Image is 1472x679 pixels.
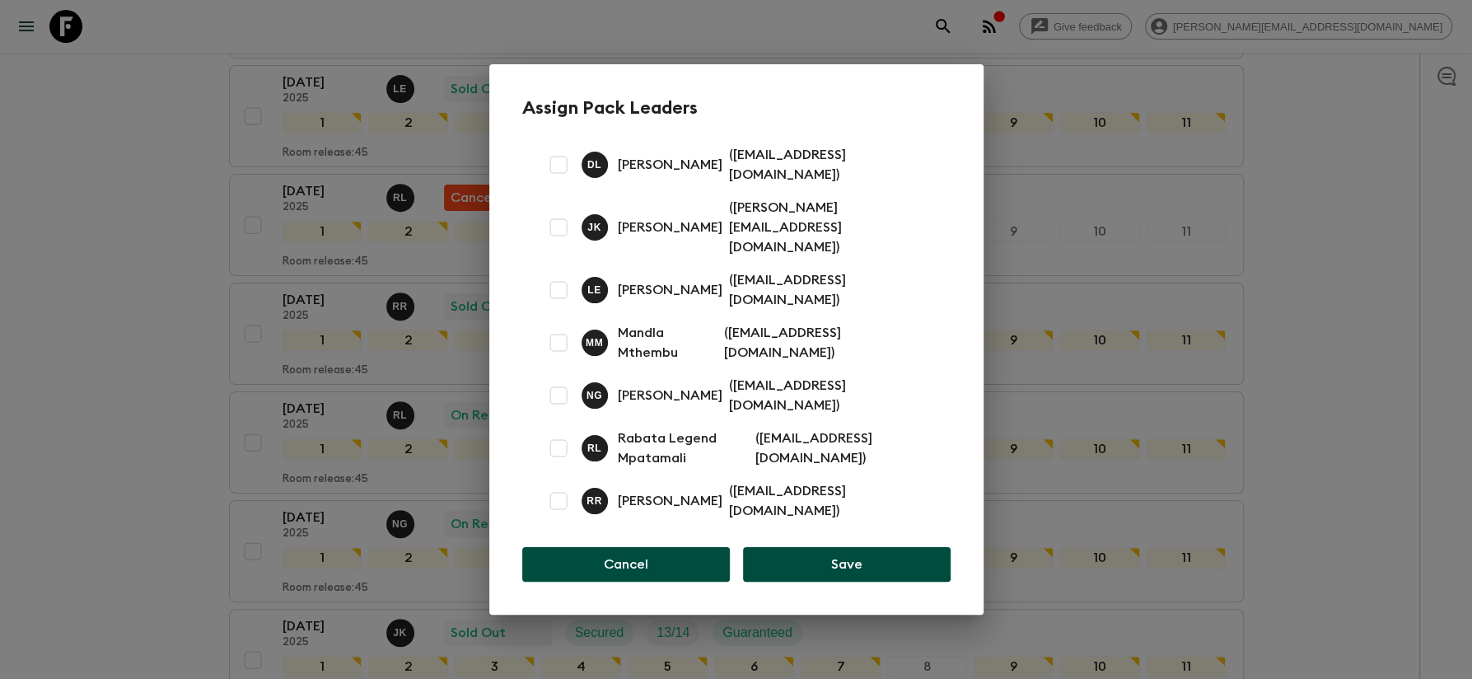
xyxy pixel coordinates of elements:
p: M M [586,336,603,349]
p: ( [EMAIL_ADDRESS][DOMAIN_NAME] ) [729,145,931,185]
p: Mandla Mthembu [618,323,717,363]
p: [PERSON_NAME] [618,491,722,511]
p: [PERSON_NAME] [618,155,722,175]
p: [PERSON_NAME] [618,386,722,405]
p: ( [EMAIL_ADDRESS][DOMAIN_NAME] ) [729,481,931,521]
p: D L [587,158,601,171]
p: [PERSON_NAME] [618,280,722,300]
p: Rabata Legend Mpatamali [618,428,749,468]
p: ( [PERSON_NAME][EMAIL_ADDRESS][DOMAIN_NAME] ) [729,198,931,257]
button: Cancel [522,547,731,582]
p: [PERSON_NAME] [618,218,722,237]
p: ( [EMAIL_ADDRESS][DOMAIN_NAME] ) [723,323,930,363]
p: J K [587,221,601,234]
p: ( [EMAIL_ADDRESS][DOMAIN_NAME] ) [729,270,931,310]
p: N G [586,389,602,402]
p: ( [EMAIL_ADDRESS][DOMAIN_NAME] ) [729,376,931,415]
p: R R [586,494,602,508]
p: R L [587,442,601,455]
button: Save [743,547,950,582]
p: L E [587,283,601,297]
p: ( [EMAIL_ADDRESS][DOMAIN_NAME] ) [755,428,931,468]
h2: Assign Pack Leaders [522,97,951,119]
